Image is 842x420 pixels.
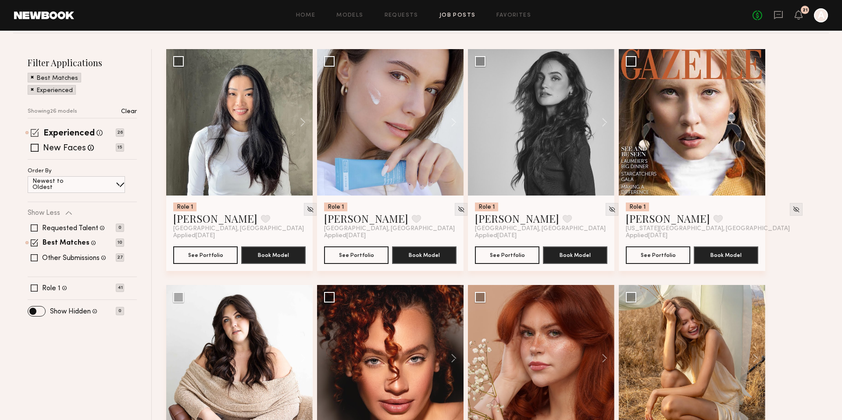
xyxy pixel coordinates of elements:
div: Applied [DATE] [475,232,607,239]
a: [PERSON_NAME] [626,211,710,225]
span: [GEOGRAPHIC_DATA], [GEOGRAPHIC_DATA] [324,225,455,232]
p: Show Less [28,210,60,217]
div: 21 [803,8,808,13]
a: Book Model [392,251,457,258]
a: Job Posts [439,13,476,18]
a: Models [336,13,363,18]
span: [US_STATE][GEOGRAPHIC_DATA], [GEOGRAPHIC_DATA] [626,225,790,232]
button: See Portfolio [324,246,389,264]
p: 26 [116,128,124,137]
img: Unhide Model [457,206,465,213]
span: [GEOGRAPHIC_DATA], [GEOGRAPHIC_DATA] [173,225,304,232]
button: See Portfolio [626,246,690,264]
p: 0 [116,307,124,315]
button: Book Model [392,246,457,264]
div: Applied [DATE] [173,232,306,239]
div: Role 1 [626,203,649,211]
div: Role 1 [173,203,196,211]
p: Order By [28,168,52,174]
a: Book Model [543,251,607,258]
label: New Faces [43,144,86,153]
button: Book Model [543,246,607,264]
h2: Filter Applications [28,57,137,68]
p: Clear [121,109,137,115]
p: Newest to Oldest [32,178,85,191]
div: Applied [DATE] [324,232,457,239]
a: Favorites [496,13,531,18]
p: 10 [116,238,124,247]
p: 0 [116,224,124,232]
p: 27 [116,253,124,262]
button: See Portfolio [475,246,539,264]
a: A [814,8,828,22]
label: Other Submissions [42,255,100,262]
p: 41 [116,284,124,292]
img: Unhide Model [792,206,800,213]
p: Showing 26 models [28,109,77,114]
a: Home [296,13,316,18]
div: Role 1 [475,203,498,211]
div: Applied [DATE] [626,232,758,239]
a: Book Model [241,251,306,258]
a: Requests [385,13,418,18]
div: Role 1 [324,203,347,211]
label: Show Hidden [50,308,91,315]
label: Requested Talent [42,225,98,232]
p: Experienced [36,88,73,94]
button: See Portfolio [173,246,238,264]
p: 15 [116,143,124,152]
img: Unhide Model [307,206,314,213]
a: [PERSON_NAME] [173,211,257,225]
a: [PERSON_NAME] [324,211,408,225]
p: Best Matches [36,75,78,82]
button: Book Model [241,246,306,264]
img: Unhide Model [608,206,616,213]
label: Best Matches [43,240,89,247]
a: [PERSON_NAME] [475,211,559,225]
span: [GEOGRAPHIC_DATA], [GEOGRAPHIC_DATA] [475,225,606,232]
a: Book Model [694,251,758,258]
label: Experienced [43,129,95,138]
button: Book Model [694,246,758,264]
label: Role 1 [42,285,61,292]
